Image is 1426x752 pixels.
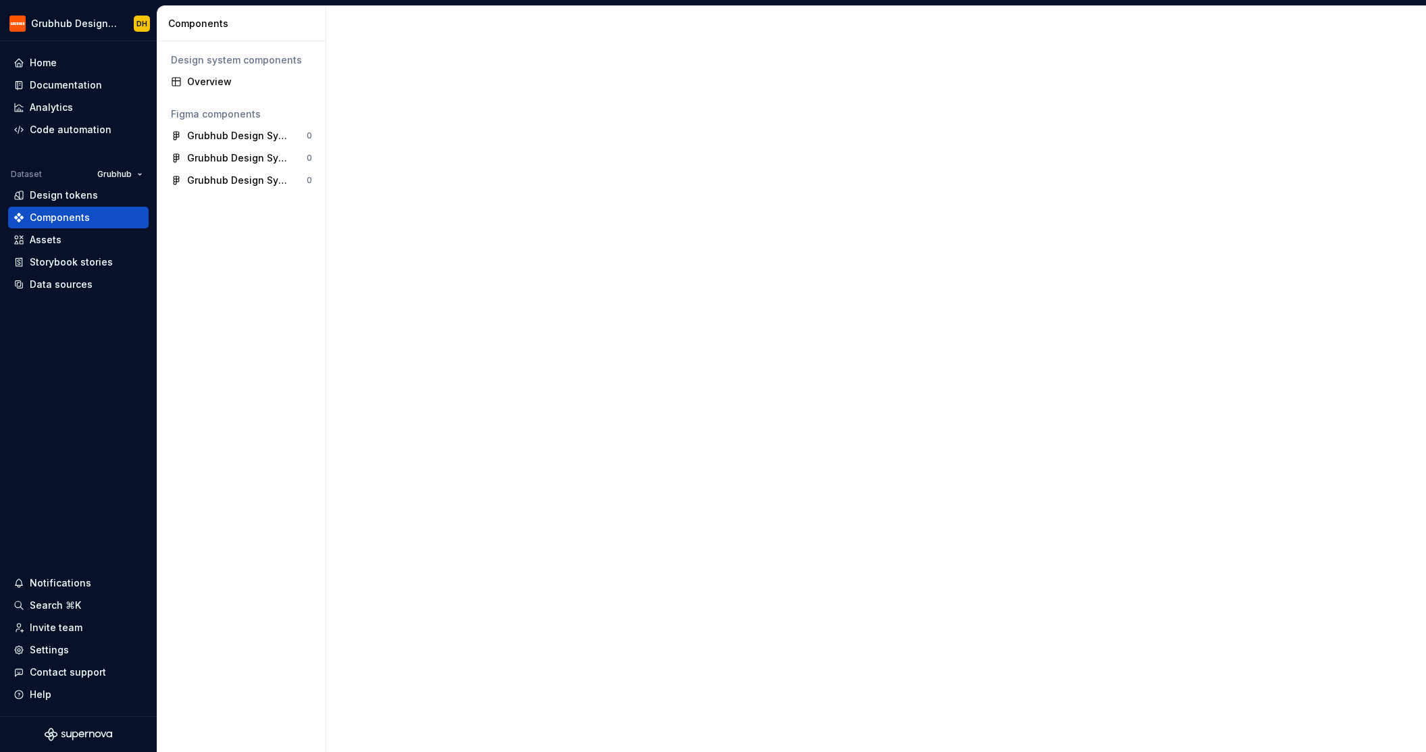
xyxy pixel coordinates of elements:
div: Help [30,688,51,701]
div: Components [30,211,90,224]
svg: Supernova Logo [45,728,112,741]
a: Invite team [8,617,149,638]
a: Data sources [8,274,149,295]
a: Grubhub Design System Web Components0 [165,170,317,191]
a: Home [8,52,149,74]
div: Home [30,56,57,70]
div: Code automation [30,123,111,136]
div: Figma components [171,107,312,121]
button: Notifications [8,572,149,594]
a: Assets [8,229,149,251]
div: Grubhub Design System Foundations [187,151,288,165]
div: Grubhub Design System [31,17,118,30]
button: Grubhub Design SystemDH [3,9,154,38]
div: Components [168,17,320,30]
div: Overview [187,75,312,89]
div: Storybook stories [30,255,113,269]
div: 0 [307,153,312,164]
a: Grubhub Design System Foundations0 [165,147,317,169]
span: Grubhub [97,169,132,180]
div: Contact support [30,666,106,679]
a: Design tokens [8,184,149,206]
div: Assets [30,233,61,247]
div: Notifications [30,576,91,590]
div: Design system components [171,53,312,67]
div: Documentation [30,78,102,92]
img: 4e8d6f31-f5cf-47b4-89aa-e4dec1dc0822.png [9,16,26,32]
a: Components [8,207,149,228]
div: DH [136,18,147,29]
button: Grubhub [91,165,149,184]
a: Grubhub Design System Components0 [165,125,317,147]
div: Analytics [30,101,73,114]
button: Contact support [8,661,149,683]
div: 0 [307,175,312,186]
div: Design tokens [30,189,98,202]
a: Code automation [8,119,149,141]
button: Help [8,684,149,705]
a: Documentation [8,74,149,96]
div: Invite team [30,621,82,634]
a: Storybook stories [8,251,149,273]
div: Grubhub Design System Web Components [187,174,288,187]
button: Search ⌘K [8,595,149,616]
a: Analytics [8,97,149,118]
div: Dataset [11,169,42,180]
div: Data sources [30,278,93,291]
div: Search ⌘K [30,599,81,612]
div: 0 [307,130,312,141]
a: Settings [8,639,149,661]
a: Overview [165,71,317,93]
div: Grubhub Design System Components [187,129,288,143]
div: Settings [30,643,69,657]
